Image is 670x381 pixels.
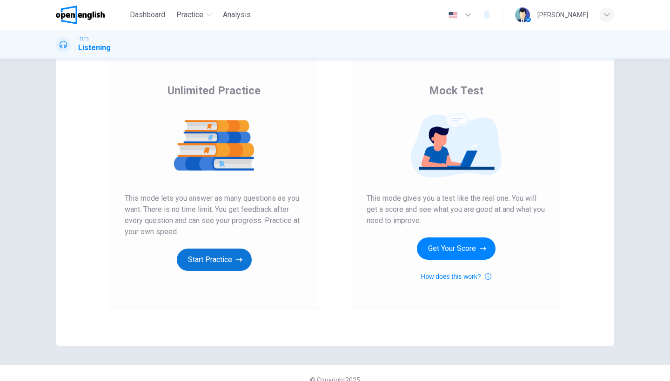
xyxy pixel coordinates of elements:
button: How does this work? [421,271,491,282]
button: Analysis [219,7,255,23]
h1: Listening [78,42,111,53]
span: Mock Test [429,83,483,98]
button: Practice [173,7,215,23]
span: Practice [176,9,203,20]
button: Start Practice [177,249,252,271]
button: Dashboard [126,7,169,23]
span: Dashboard [130,9,165,20]
span: Analysis [223,9,251,20]
span: IELTS [78,36,89,42]
span: This mode lets you answer as many questions as you want. There is no time limit. You get feedback... [125,193,303,237]
button: Get Your Score [417,237,496,260]
span: Unlimited Practice [167,83,261,98]
img: Profile picture [515,7,530,22]
img: en [447,12,459,19]
span: This mode gives you a test like the real one. You will get a score and see what you are good at a... [367,193,545,226]
a: OpenEnglish logo [56,6,126,24]
div: [PERSON_NAME] [537,9,588,20]
img: OpenEnglish logo [56,6,105,24]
